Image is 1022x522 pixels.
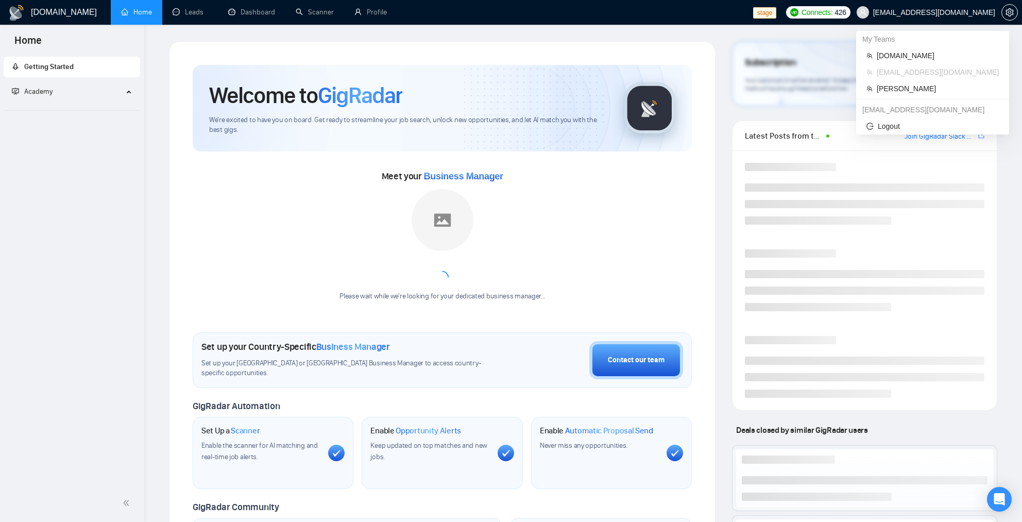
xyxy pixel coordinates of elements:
[316,341,390,352] span: Business Manager
[193,501,279,513] span: GigRadar Community
[8,5,25,21] img: logo
[231,426,260,436] span: Scanner
[4,57,140,77] li: Getting Started
[121,8,152,16] a: homeHome
[209,81,402,109] h1: Welcome to
[753,7,776,19] span: stage
[834,7,846,18] span: 426
[4,106,140,113] li: Academy Homepage
[228,8,275,16] a: dashboardDashboard
[877,50,999,61] span: [DOMAIN_NAME]
[1001,8,1018,16] a: setting
[435,270,449,284] span: loading
[866,123,874,130] span: logout
[624,82,675,134] img: gigradar-logo.png
[123,498,133,508] span: double-left
[424,171,503,181] span: Business Manager
[745,129,823,142] span: Latest Posts from the GigRadar Community
[877,83,999,94] span: [PERSON_NAME]
[201,341,390,352] h1: Set up your Country-Specific
[201,441,318,461] span: Enable the scanner for AI matching and real-time job alerts.
[382,171,503,182] span: Meet your
[24,87,53,96] span: Academy
[732,421,872,439] span: Deals closed by similar GigRadar users
[173,8,208,16] a: messageLeads
[802,7,832,18] span: Connects:
[866,121,999,132] span: Logout
[296,8,334,16] a: searchScanner
[540,426,653,436] h1: Enable
[24,62,74,71] span: Getting Started
[12,88,19,95] span: fund-projection-screen
[978,131,984,141] a: export
[866,53,873,59] span: team
[856,102,1009,118] div: vadym@gigradar.io
[12,87,53,96] span: Academy
[6,33,50,55] span: Home
[866,69,873,75] span: team
[1002,8,1017,16] span: setting
[745,76,979,93] span: Your subscription will be renewed. To keep things running smoothly, make sure your payment method...
[1001,4,1018,21] button: setting
[209,115,607,135] span: We're excited to have you on board. Get ready to streamline your job search, unlock new opportuni...
[540,441,627,450] span: Never miss any opportunities.
[333,292,551,301] div: Please wait while we're looking for your dedicated business manager...
[412,189,473,251] img: placeholder.png
[370,441,487,461] span: Keep updated on top matches and new jobs.
[589,341,683,379] button: Contact our team
[790,8,798,16] img: upwork-logo.png
[318,81,402,109] span: GigRadar
[987,487,1012,512] div: Open Intercom Messenger
[201,426,260,436] h1: Set Up a
[565,426,653,436] span: Automatic Proposal Send
[370,426,461,436] h1: Enable
[354,8,387,16] a: userProfile
[859,9,866,16] span: user
[856,31,1009,47] div: My Teams
[12,63,19,70] span: rocket
[608,355,665,366] div: Contact our team
[866,86,873,92] span: team
[745,54,796,72] span: Subscription
[396,426,461,436] span: Opportunity Alerts
[193,400,280,412] span: GigRadar Automation
[201,359,490,378] span: Set up your [GEOGRAPHIC_DATA] or [GEOGRAPHIC_DATA] Business Manager to access country-specific op...
[877,66,999,78] span: [EMAIL_ADDRESS][DOMAIN_NAME]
